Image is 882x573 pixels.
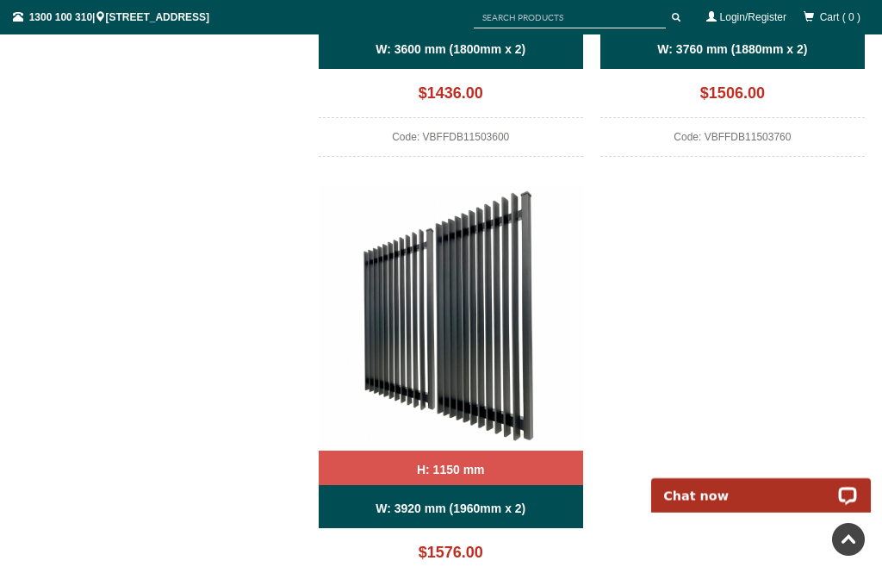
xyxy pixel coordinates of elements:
[640,458,882,513] iframe: LiveChat chat widget
[600,127,865,157] div: Code: VBFFDB11503760
[657,42,807,56] b: W: 3760 mm (1880mm x 2)
[376,42,525,56] b: W: 3600 mm (1800mm x 2)
[29,11,92,23] a: 1300 100 310
[319,78,583,118] div: $1436.00
[13,11,209,23] span: | [STREET_ADDRESS]
[376,501,525,515] b: W: 3920 mm (1960mm x 2)
[820,11,860,23] span: Cart ( 0 )
[417,463,485,476] b: H: 1150 mm
[474,7,666,28] input: SEARCH PRODUCTS
[319,186,583,451] img: VBFFDB - Ready to Install Fully Welded 65x16mm Vertical Blade - Aluminium Double Swing Gates - Ma...
[600,78,865,118] div: $1506.00
[720,11,786,23] a: Login/Register
[319,127,583,157] div: Code: VBFFDB11503600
